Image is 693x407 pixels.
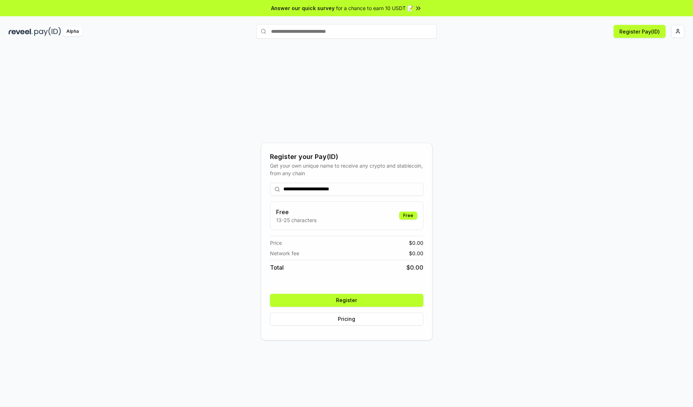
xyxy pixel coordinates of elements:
[270,294,423,307] button: Register
[406,263,423,272] span: $ 0.00
[271,4,335,12] span: Answer our quick survey
[270,239,282,247] span: Price
[270,162,423,177] div: Get your own unique name to receive any crypto and stablecoin, from any chain
[34,27,61,36] img: pay_id
[270,249,299,257] span: Network fee
[9,27,33,36] img: reveel_dark
[270,263,284,272] span: Total
[276,216,317,224] p: 13-25 characters
[614,25,666,38] button: Register Pay(ID)
[62,27,83,36] div: Alpha
[336,4,413,12] span: for a chance to earn 10 USDT 📝
[270,152,423,162] div: Register your Pay(ID)
[270,313,423,326] button: Pricing
[409,249,423,257] span: $ 0.00
[276,208,317,216] h3: Free
[399,212,417,220] div: Free
[409,239,423,247] span: $ 0.00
